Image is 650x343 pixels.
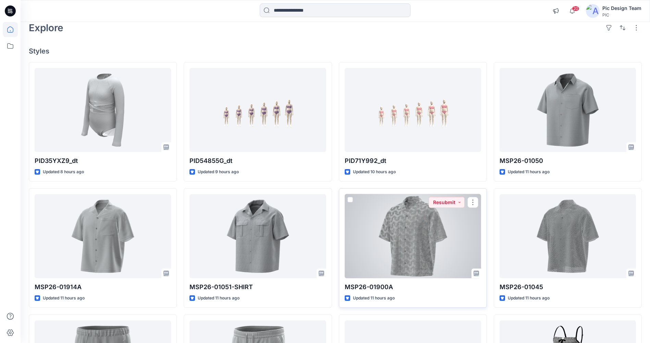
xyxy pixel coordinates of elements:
[345,194,481,278] a: MSP26-01900A
[189,156,326,166] p: PID54855G_dt
[353,168,396,176] p: Updated 10 hours ago
[198,168,239,176] p: Updated 9 hours ago
[602,12,641,17] div: PIC
[345,68,481,152] a: PID71Y992_dt
[189,68,326,152] a: PID54855G_dt
[35,68,171,152] a: PID35YXZ9_dt
[572,6,579,11] span: 20
[345,156,481,166] p: PID71Y992_dt
[500,156,636,166] p: MSP26-01050
[353,295,395,302] p: Updated 11 hours ago
[43,295,85,302] p: Updated 11 hours ago
[500,282,636,292] p: MSP26-01045
[508,168,550,176] p: Updated 11 hours ago
[345,282,481,292] p: MSP26-01900A
[29,22,63,33] h2: Explore
[189,282,326,292] p: MSP26-01051-SHIRT
[500,194,636,278] a: MSP26-01045
[198,295,240,302] p: Updated 11 hours ago
[189,194,326,278] a: MSP26-01051-SHIRT
[586,4,600,18] img: avatar
[508,295,550,302] p: Updated 11 hours ago
[500,68,636,152] a: MSP26-01050
[35,282,171,292] p: MSP26-01914A
[43,168,84,176] p: Updated 8 hours ago
[35,156,171,166] p: PID35YXZ9_dt
[602,4,641,12] div: Pic Design Team
[35,194,171,278] a: MSP26-01914A
[29,47,642,55] h4: Styles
